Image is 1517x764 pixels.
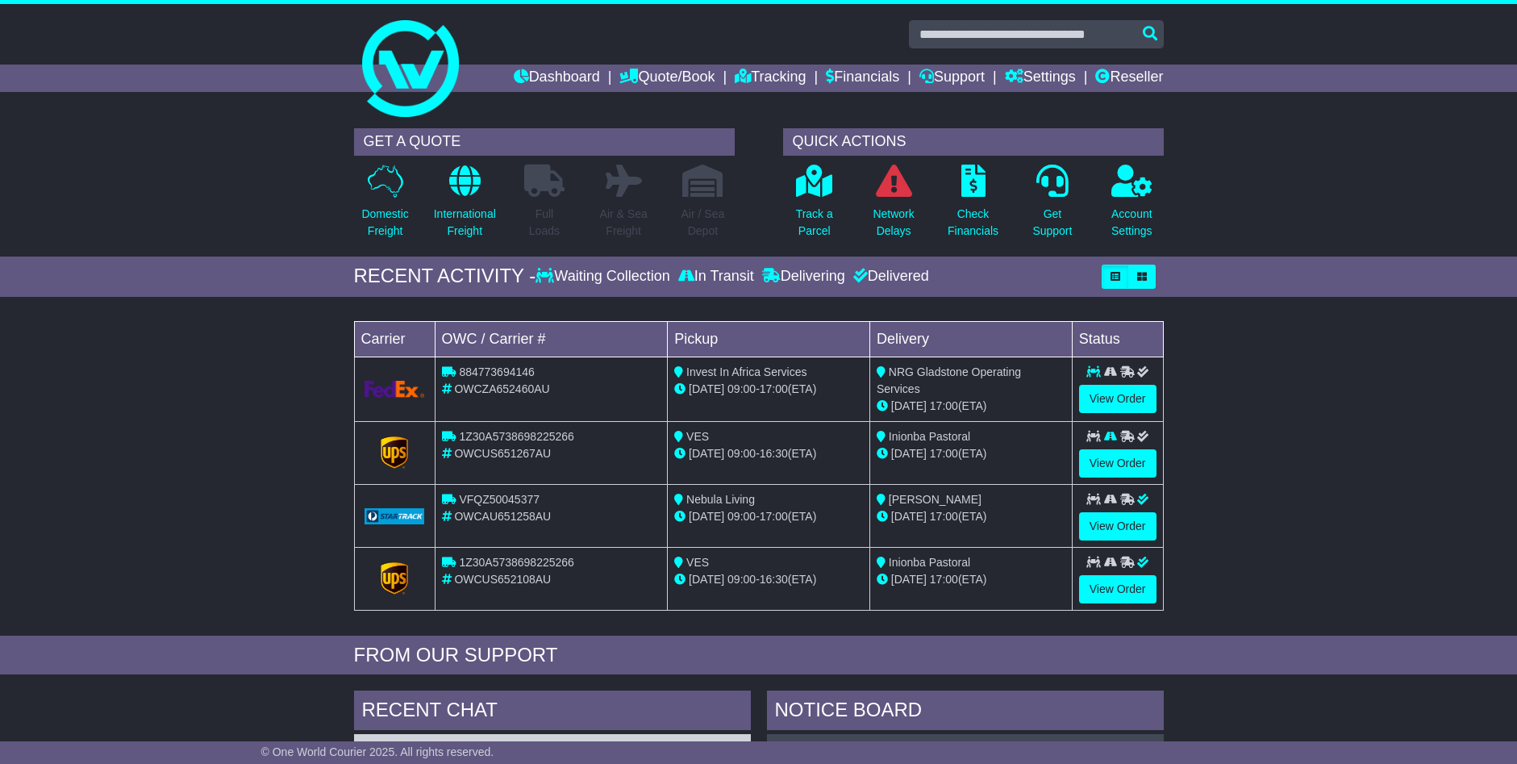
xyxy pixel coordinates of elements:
[459,493,540,506] span: VFQZ50045377
[760,573,788,586] span: 16:30
[889,430,970,443] span: Inionba Pastoral
[433,164,497,248] a: InternationalFreight
[686,493,755,506] span: Nebula Living
[686,365,806,378] span: Invest In Africa Services
[1032,206,1072,240] p: Get Support
[891,573,927,586] span: [DATE]
[727,382,756,395] span: 09:00
[1072,321,1163,357] td: Status
[674,445,863,462] div: - (ETA)
[381,562,408,595] img: GetCarrierServiceLogo
[365,508,425,524] img: GetCarrierServiceLogo
[454,447,551,460] span: OWCUS651267AU
[454,573,551,586] span: OWCUS652108AU
[674,571,863,588] div: - (ETA)
[891,399,927,412] span: [DATE]
[930,510,958,523] span: 17:00
[1079,385,1157,413] a: View Order
[435,321,668,357] td: OWC / Carrier #
[1031,164,1073,248] a: GetSupport
[891,510,927,523] span: [DATE]
[354,128,735,156] div: GET A QUOTE
[889,556,970,569] span: Inionba Pastoral
[524,206,565,240] p: Full Loads
[891,447,927,460] span: [DATE]
[877,571,1065,588] div: (ETA)
[689,447,724,460] span: [DATE]
[1079,512,1157,541] a: View Order
[365,381,425,398] img: GetCarrierServiceLogo
[1005,65,1076,92] a: Settings
[826,65,899,92] a: Financials
[354,265,536,288] div: RECENT ACTIVITY -
[1079,575,1157,603] a: View Order
[689,510,724,523] span: [DATE]
[381,436,408,469] img: GetCarrierServiceLogo
[849,268,929,286] div: Delivered
[454,382,549,395] span: OWCZA652460AU
[930,399,958,412] span: 17:00
[434,206,496,240] p: International Freight
[681,206,725,240] p: Air / Sea Depot
[735,65,806,92] a: Tracking
[727,573,756,586] span: 09:00
[760,382,788,395] span: 17:00
[674,381,863,398] div: - (ETA)
[600,206,648,240] p: Air & Sea Freight
[261,745,494,758] span: © One World Courier 2025. All rights reserved.
[948,206,998,240] p: Check Financials
[919,65,985,92] a: Support
[783,128,1164,156] div: QUICK ACTIONS
[354,691,751,734] div: RECENT CHAT
[877,365,1021,395] span: NRG Gladstone Operating Services
[869,321,1072,357] td: Delivery
[767,691,1164,734] div: NOTICE BOARD
[1079,449,1157,478] a: View Order
[877,398,1065,415] div: (ETA)
[873,206,914,240] p: Network Delays
[877,445,1065,462] div: (ETA)
[796,206,833,240] p: Track a Parcel
[674,508,863,525] div: - (ETA)
[454,510,551,523] span: OWCAU651258AU
[674,268,758,286] div: In Transit
[689,573,724,586] span: [DATE]
[760,447,788,460] span: 16:30
[1095,65,1163,92] a: Reseller
[536,268,673,286] div: Waiting Collection
[1111,206,1152,240] p: Account Settings
[727,510,756,523] span: 09:00
[877,508,1065,525] div: (ETA)
[361,206,408,240] p: Domestic Freight
[889,493,981,506] span: [PERSON_NAME]
[459,430,573,443] span: 1Z30A5738698225266
[947,164,999,248] a: CheckFinancials
[354,644,1164,667] div: FROM OUR SUPPORT
[459,365,534,378] span: 884773694146
[930,573,958,586] span: 17:00
[686,430,709,443] span: VES
[459,556,573,569] span: 1Z30A5738698225266
[619,65,715,92] a: Quote/Book
[795,164,834,248] a: Track aParcel
[354,321,435,357] td: Carrier
[686,556,709,569] span: VES
[872,164,915,248] a: NetworkDelays
[1111,164,1153,248] a: AccountSettings
[758,268,849,286] div: Delivering
[760,510,788,523] span: 17:00
[930,447,958,460] span: 17:00
[668,321,870,357] td: Pickup
[360,164,409,248] a: DomesticFreight
[727,447,756,460] span: 09:00
[514,65,600,92] a: Dashboard
[689,382,724,395] span: [DATE]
